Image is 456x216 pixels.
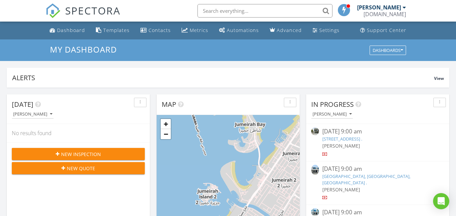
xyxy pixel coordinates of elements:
button: New Inspection [12,148,145,160]
span: Map [162,100,176,109]
div: Settings [319,27,340,33]
div: Advanced [277,27,302,33]
img: 9272558%2Fcover_photos%2Fnxhh7TVyTIgB6RRe0Lav%2Fsmall.jpg [311,127,319,135]
div: Open Intercom Messenger [433,193,449,209]
span: New Quote [67,165,95,172]
span: In Progress [311,100,354,109]
div: No results found [7,124,150,142]
div: Dashboard [57,27,85,33]
a: Support Center [357,24,409,37]
div: Metrics [190,27,208,33]
button: New Quote [12,162,145,174]
div: [PERSON_NAME] [357,4,401,11]
div: Automations [227,27,259,33]
span: [DATE] [12,100,33,109]
button: Dashboards [370,45,406,55]
a: Advanced [267,24,304,37]
div: [DATE] 9:00 am [322,127,433,136]
div: [DATE] 9:00 am [322,165,433,173]
a: SPECTORA [46,9,120,23]
a: [STREET_ADDRESS] . [322,136,362,142]
div: Support Center [367,27,406,33]
img: The Best Home Inspection Software - Spectora [46,3,60,18]
span: [PERSON_NAME] [322,186,360,193]
a: Metrics [179,24,211,37]
a: Contacts [138,24,173,37]
div: Dashboards [373,48,403,53]
span: SPECTORA [65,3,120,18]
a: Settings [310,24,342,37]
span: View [434,75,444,81]
input: Search everything... [197,4,332,18]
a: [GEOGRAPHIC_DATA], [GEOGRAPHIC_DATA], [GEOGRAPHIC_DATA] . [322,173,410,186]
div: mypropertysnagging.com [364,11,406,18]
div: Alerts [12,73,434,82]
span: New Inspection [61,151,101,158]
div: Contacts [149,27,171,33]
button: [PERSON_NAME] [311,110,353,119]
a: Dashboard [47,24,88,37]
a: Automations (Basic) [216,24,262,37]
div: [PERSON_NAME] [13,112,52,117]
div: [PERSON_NAME] [313,112,352,117]
span: [PERSON_NAME] [322,143,360,149]
img: 9328310%2Fcover_photos%2F1MBTClCZsuddFvVfRnUb%2Fsmall.jpg [311,208,319,216]
button: [PERSON_NAME] [12,110,54,119]
a: Templates [93,24,132,37]
a: [DATE] 9:00 am [GEOGRAPHIC_DATA], [GEOGRAPHIC_DATA], [GEOGRAPHIC_DATA] . [PERSON_NAME] [311,165,444,202]
div: Templates [103,27,130,33]
span: My Dashboard [50,44,117,55]
a: Zoom out [161,129,171,139]
img: 9317417%2Fcover_photos%2FytE3PBInQCCv4BzsHdwX%2Fsmall.jpg [311,165,319,175]
a: Zoom in [161,119,171,129]
a: [DATE] 9:00 am [STREET_ADDRESS] . [PERSON_NAME] [311,127,444,157]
